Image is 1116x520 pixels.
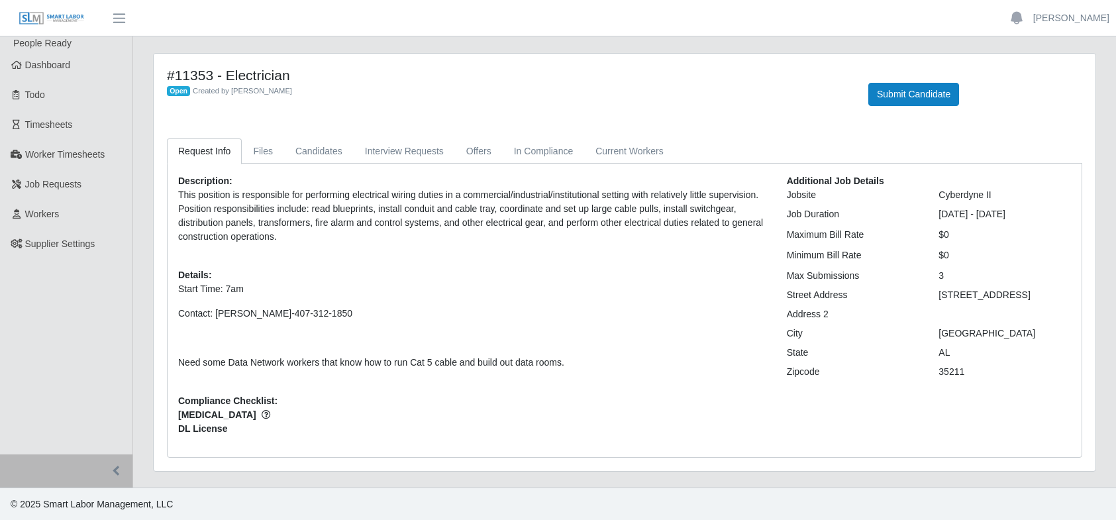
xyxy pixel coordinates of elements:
[777,248,929,262] div: Minimum Bill Rate
[929,288,1081,302] div: [STREET_ADDRESS]
[777,269,929,283] div: Max Submissions
[178,356,767,370] p: Need some Data Network workers that know how to run Cat 5 cable and build out data rooms.
[25,119,73,130] span: Timesheets
[455,138,503,164] a: Offers
[503,138,585,164] a: In Compliance
[777,307,929,321] div: Address 2
[242,138,284,164] a: Files
[929,269,1081,283] div: 3
[777,327,929,340] div: City
[178,176,232,186] b: Description:
[178,188,767,244] p: This position is responsible for performing electrical wiring duties in a commercial/industrial/i...
[777,346,929,360] div: State
[178,395,278,406] b: Compliance Checklist:
[584,138,674,164] a: Current Workers
[25,179,82,189] span: Job Requests
[354,138,455,164] a: Interview Requests
[25,89,45,100] span: Todo
[167,86,190,97] span: Open
[25,238,95,249] span: Supplier Settings
[19,11,85,26] img: SLM Logo
[167,138,242,164] a: Request Info
[868,83,959,106] button: Submit Candidate
[167,67,848,83] h4: #11353 - Electrician
[178,270,212,280] b: Details:
[929,365,1081,379] div: 35211
[777,228,929,242] div: Maximum Bill Rate
[1033,11,1109,25] a: [PERSON_NAME]
[929,207,1081,221] div: [DATE] - [DATE]
[929,228,1081,242] div: $0
[193,87,292,95] span: Created by [PERSON_NAME]
[11,499,173,509] span: © 2025 Smart Labor Management, LLC
[929,327,1081,340] div: [GEOGRAPHIC_DATA]
[777,188,929,202] div: Jobsite
[787,176,884,186] b: Additional Job Details
[284,138,354,164] a: Candidates
[929,188,1081,202] div: Cyberdyne II
[178,408,767,422] span: [MEDICAL_DATA]
[13,38,72,48] span: People Ready
[777,365,929,379] div: Zipcode
[178,422,767,436] span: DL License
[25,60,71,70] span: Dashboard
[178,282,767,296] p: Start Time: 7am
[777,207,929,221] div: Job Duration
[25,149,105,160] span: Worker Timesheets
[777,288,929,302] div: Street Address
[25,209,60,219] span: Workers
[929,346,1081,360] div: AL
[929,248,1081,262] div: $0
[178,307,767,321] p: Contact: [PERSON_NAME]-407-312-1850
